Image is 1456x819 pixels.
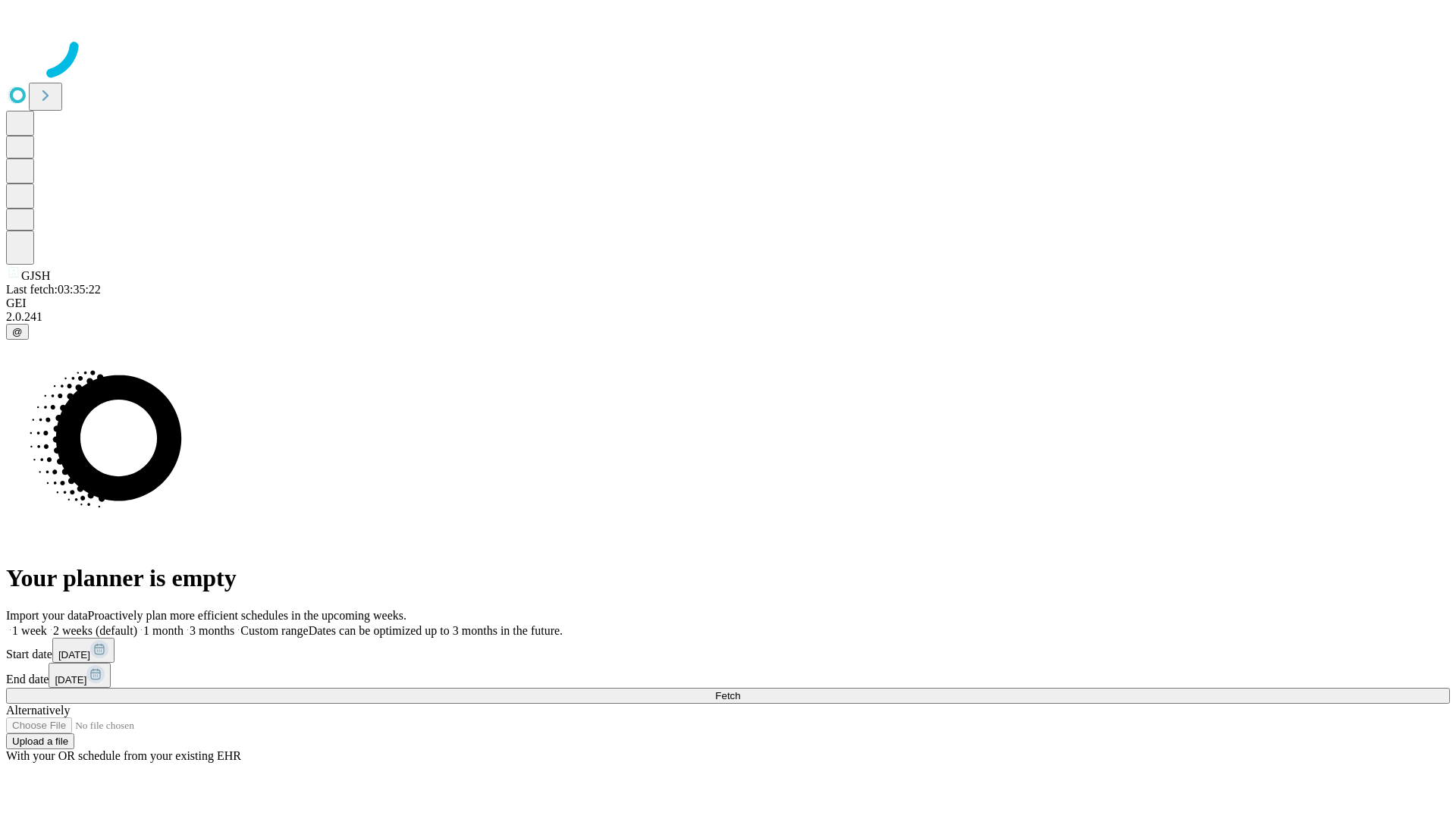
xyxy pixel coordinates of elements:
[88,609,406,622] span: Proactively plan more efficient schedules in the upcoming weeks.
[143,624,184,637] span: 1 month
[52,638,115,663] button: [DATE]
[58,649,90,661] span: [DATE]
[21,269,50,282] span: GJSH
[6,749,241,762] span: With your OR schedule from your existing EHR
[6,324,29,340] button: @
[6,733,74,749] button: Upload a file
[6,609,88,622] span: Import your data
[309,624,563,637] span: Dates can be optimized up to 3 months in the future.
[6,283,101,296] span: Last fetch: 03:35:22
[53,624,137,637] span: 2 weeks (default)
[240,624,308,637] span: Custom range
[6,310,1450,324] div: 2.0.241
[49,663,111,688] button: [DATE]
[6,638,1450,663] div: Start date
[12,624,47,637] span: 1 week
[190,624,234,637] span: 3 months
[6,688,1450,704] button: Fetch
[715,690,740,701] span: Fetch
[55,674,86,686] span: [DATE]
[12,326,23,337] span: @
[6,564,1450,592] h1: Your planner is empty
[6,704,70,717] span: Alternatively
[6,663,1450,688] div: End date
[6,297,1450,310] div: GEI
